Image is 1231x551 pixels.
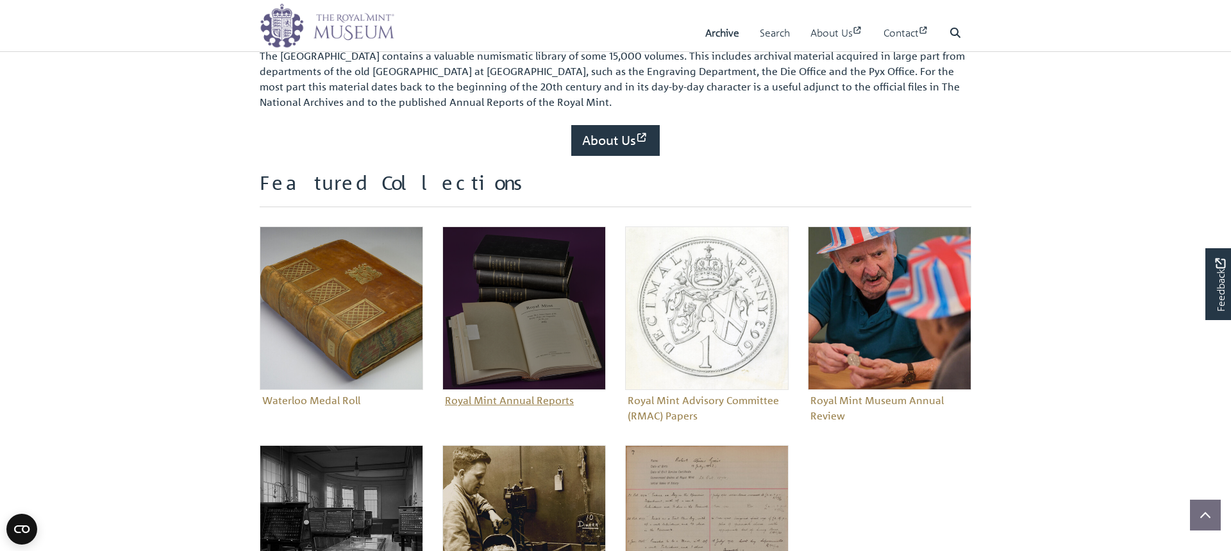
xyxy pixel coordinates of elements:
[1190,500,1221,530] button: Scroll to top
[442,226,606,411] a: Royal Mint Annual ReportsRoyal Mint Annual Reports
[760,15,790,51] a: Search
[625,226,789,390] img: Royal Mint Advisory Committee (RMAC) Papers
[442,226,606,390] img: Royal Mint Annual Reports
[883,15,929,51] a: Contact
[810,15,863,51] a: About Us
[625,226,789,426] a: Royal Mint Advisory Committee (RMAC) PapersRoyal Mint Advisory Committee (RMAC) Papers
[808,226,971,426] a: Royal Mint Museum Annual ReviewRoyal Mint Museum Annual Review
[250,226,433,445] div: Sub-collection
[1212,258,1228,311] span: Feedback
[798,226,981,445] div: Sub-collection
[260,48,971,110] p: The [GEOGRAPHIC_DATA] contains a valuable numismatic library of some 15,000 volumes. This include...
[260,226,423,390] img: Waterloo Medal Roll
[260,226,423,411] a: Waterloo Medal RollWaterloo Medal Roll
[1205,248,1231,320] a: Would you like to provide feedback?
[260,171,971,207] h2: Featured Collections
[808,226,971,390] img: Royal Mint Museum Annual Review
[571,125,660,156] a: About Us
[615,226,798,445] div: Sub-collection
[433,226,615,445] div: Sub-collection
[705,15,739,51] a: Archive
[260,3,394,48] img: logo_wide.png
[6,514,37,545] button: Open CMP widget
